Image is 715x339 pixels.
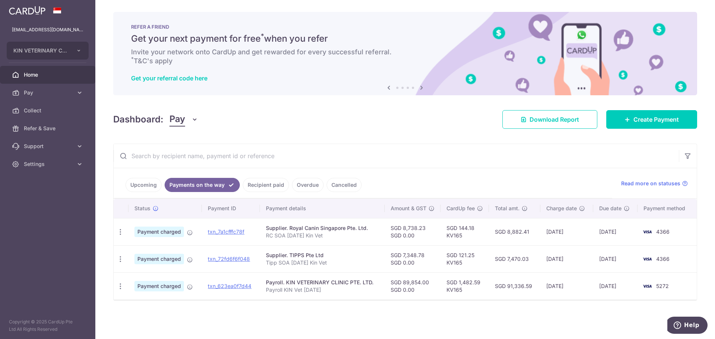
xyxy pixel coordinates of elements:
[24,125,73,132] span: Refer & Save
[113,12,697,95] img: RAF banner
[640,255,655,263] img: Bank Card
[385,245,441,272] td: SGD 7,348.78 SGD 0.00
[640,282,655,291] img: Bank Card
[441,272,489,300] td: SGD 1,482.59 KV165
[489,245,540,272] td: SGD 7,470.03
[266,286,379,294] p: Payroll KIN Vet [DATE]
[540,272,593,300] td: [DATE]
[134,227,184,237] span: Payment charged
[169,112,198,127] button: Pay
[640,227,655,236] img: Bank Card
[441,218,489,245] td: SGD 144.18 KV165
[502,110,597,129] a: Download Report
[391,205,426,212] span: Amount & GST
[266,279,379,286] div: Payroll. KIN VETERINARY CLINIC PTE. LTD.
[125,178,162,192] a: Upcoming
[447,205,475,212] span: CardUp fee
[131,24,679,30] p: REFER A FRIEND
[656,256,670,262] span: 4366
[495,205,519,212] span: Total amt.
[266,259,379,266] p: Tipp SOA [DATE] Kin Vet
[385,272,441,300] td: SGD 89,854.00 SGD 0.00
[131,33,679,45] h5: Get your next payment for free when you refer
[169,112,185,127] span: Pay
[7,42,89,60] button: KIN VETERINARY CLINIC PTE. LTD.
[266,232,379,239] p: RC SOA [DATE] Kin Vet
[131,48,679,65] h6: Invite your network onto CardUp and get rewarded for every successful referral. T&C's apply
[266,252,379,259] div: Supplier. TIPPS Pte Ltd
[327,178,362,192] a: Cancelled
[134,281,184,291] span: Payment charged
[530,115,579,124] span: Download Report
[593,218,638,245] td: [DATE]
[260,199,385,218] th: Payment details
[593,245,638,272] td: [DATE]
[292,178,324,192] a: Overdue
[243,178,289,192] a: Recipient paid
[24,71,73,79] span: Home
[208,283,251,289] a: txn_623ea0f7d44
[208,228,244,235] a: txn_7a1cfffc78f
[638,199,697,218] th: Payment method
[134,205,150,212] span: Status
[441,245,489,272] td: SGD 121.25 KV165
[656,283,669,289] span: 5272
[165,178,240,192] a: Payments on the way
[131,74,207,82] a: Get your referral code here
[606,110,697,129] a: Create Payment
[24,160,73,168] span: Settings
[9,6,45,15] img: CardUp
[114,144,679,168] input: Search by recipient name, payment id or reference
[540,218,593,245] td: [DATE]
[202,199,260,218] th: Payment ID
[385,218,441,245] td: SGD 8,738.23 SGD 0.00
[546,205,577,212] span: Charge date
[656,228,670,235] span: 4366
[621,180,688,187] a: Read more on statuses
[24,107,73,114] span: Collect
[621,180,680,187] span: Read more on statuses
[266,224,379,232] div: Supplier. Royal Canin Singapore Pte. Ltd.
[208,256,250,262] a: txn_72fd6f6f048
[599,205,622,212] span: Due date
[489,272,540,300] td: SGD 91,336.59
[667,317,708,335] iframe: Opens a widget where you can find more information
[489,218,540,245] td: SGD 8,882.41
[24,143,73,150] span: Support
[13,47,69,54] span: KIN VETERINARY CLINIC PTE. LTD.
[134,254,184,264] span: Payment charged
[24,89,73,96] span: Pay
[113,113,163,126] h4: Dashboard:
[633,115,679,124] span: Create Payment
[593,272,638,300] td: [DATE]
[540,245,593,272] td: [DATE]
[12,26,83,33] p: [EMAIL_ADDRESS][DOMAIN_NAME]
